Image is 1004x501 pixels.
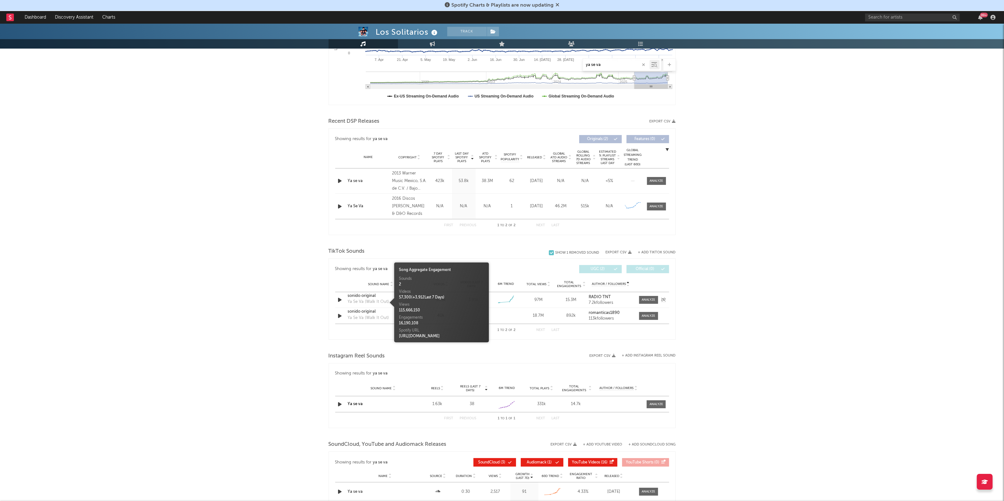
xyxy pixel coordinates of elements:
strong: RADIO TNT [589,295,611,299]
span: TikTok Sounds [329,248,365,255]
button: Export CSV [590,354,616,358]
span: YouTube Videos [572,461,600,464]
span: ( 3 ) [478,461,507,464]
div: ya se va [373,135,388,143]
div: ya se va [373,370,388,377]
a: sonido original [348,293,414,299]
div: 1 [501,203,523,209]
a: Ya se va [348,178,389,184]
div: 115,666,150 [399,308,484,313]
button: + Add YouTube Video [583,443,622,446]
span: Released [604,474,619,478]
span: Reels [431,386,440,390]
a: [URL][DOMAIN_NAME] [399,334,440,338]
div: 38.3M [477,178,498,184]
div: 4.33 % [568,489,598,495]
strong: romanticas1890 [589,311,620,315]
div: N/A [454,203,474,209]
span: Author / Followers [592,282,626,286]
div: 1 2 2 [489,327,524,334]
div: Views [399,302,484,308]
button: Audiomack(1) [521,458,563,467]
span: Last Day Spotify Plays [454,152,470,163]
div: N/A [550,178,572,184]
span: ( 16 ) [572,461,608,464]
div: [DATE] [601,489,627,495]
div: + Add Instagram Reel Sound [616,354,676,357]
div: Ya Se Va (Walk It Out) [348,315,389,321]
span: Instagram Reel Sounds [329,352,385,360]
span: to [500,224,504,227]
a: sonido original [348,309,414,315]
span: SoundCloud [478,461,500,464]
div: 16,190,108 [399,321,484,326]
span: of [508,417,512,420]
div: 515k [575,203,596,209]
div: 53.8k [454,178,474,184]
button: Last [552,417,560,420]
div: Spotify URL [399,328,484,333]
span: Name [378,474,388,478]
div: Ya Se Va (Walk It Out) [348,299,389,305]
span: Total Plays [530,386,549,390]
span: 7 Day Spotify Plays [430,152,447,163]
button: Track [447,27,487,36]
span: Author / Followers [600,386,634,390]
div: 7.2k followers [589,301,633,305]
span: of [508,224,512,227]
text: US Streaming On-Demand Audio [474,94,533,98]
div: 46.2M [550,203,572,209]
text: 21. Apr [397,58,408,62]
div: Showing results for [335,370,669,377]
button: UGC(2) [579,265,622,273]
a: Ya se va [348,489,422,495]
div: <5% [599,178,620,184]
button: Export CSV [551,443,577,446]
span: Spotify Charts & Playlists are now updating [451,3,554,8]
a: Ya se va [348,402,363,406]
div: + Add YouTube Video [577,443,622,446]
span: Reels (last 7 days) [456,385,484,392]
a: Dashboard [20,11,50,24]
text: 16. Jun [490,58,501,62]
div: Showing results for [335,458,473,467]
a: Discovery Assistant [50,11,98,24]
div: 62 [501,178,523,184]
span: Copyright [398,156,417,159]
span: ATD Spotify Plays [477,152,494,163]
button: Next [537,328,545,332]
span: of [508,329,512,332]
div: 57,300 ( + 3,912 Last 7 Days) [399,295,484,300]
button: Export CSV [650,120,676,123]
div: 91 [512,489,537,495]
span: Released [527,156,542,159]
span: Originals ( 2 ) [583,137,612,141]
text: 2. Jun [467,58,477,62]
p: Growth [515,472,530,476]
button: SoundCloud(3) [473,458,516,467]
text: 28. [DATE] [557,58,574,62]
span: Features ( 0 ) [631,137,660,141]
button: Next [537,417,545,420]
button: + Add TikTok Sound [638,251,676,254]
button: + Add SoundCloud Song [629,443,676,446]
div: 2016 Discos [PERSON_NAME] & D&O Records [392,195,426,218]
div: 1.63k [422,401,453,407]
div: 99 + [980,13,988,17]
button: Official(0) [627,265,669,273]
text: 8. Sep [630,58,640,62]
a: romanticas1890 [589,311,633,315]
div: 423k [430,178,450,184]
div: 97M [524,297,553,303]
span: Estimated % Playlist Streams Last Day [599,150,616,165]
button: + Add SoundCloud Song [622,443,676,446]
a: RADIO TNT [589,295,633,299]
div: 331k [526,401,557,407]
div: 2013 Warner Music Mexico, S.A. de C.V. / Bajo Licencia de Peerless MCM, S.A. de C.V. [392,170,426,192]
input: Search for artists [865,14,960,21]
div: ya se va [373,265,388,273]
text: Ex-US Streaming On-Demand Audio [394,94,459,98]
